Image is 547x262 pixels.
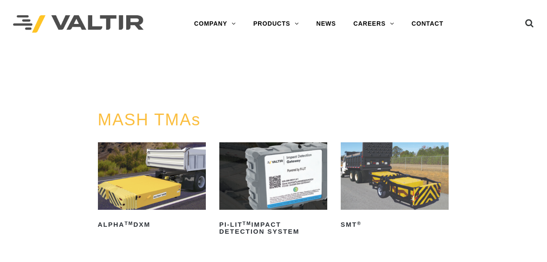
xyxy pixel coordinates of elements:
[98,218,206,232] h2: ALPHA DXM
[219,142,327,238] a: PI-LITTMImpact Detection System
[185,15,245,33] a: COMPANY
[124,221,133,226] sup: TM
[357,221,361,226] sup: ®
[98,142,206,232] a: ALPHATMDXM
[245,15,308,33] a: PRODUCTS
[98,111,201,129] a: MASH TMAs
[13,15,144,33] img: Valtir
[242,221,251,226] sup: TM
[308,15,345,33] a: NEWS
[345,15,403,33] a: CAREERS
[341,218,449,232] h2: SMT
[219,218,327,238] h2: PI-LIT Impact Detection System
[403,15,452,33] a: CONTACT
[341,142,449,232] a: SMT®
